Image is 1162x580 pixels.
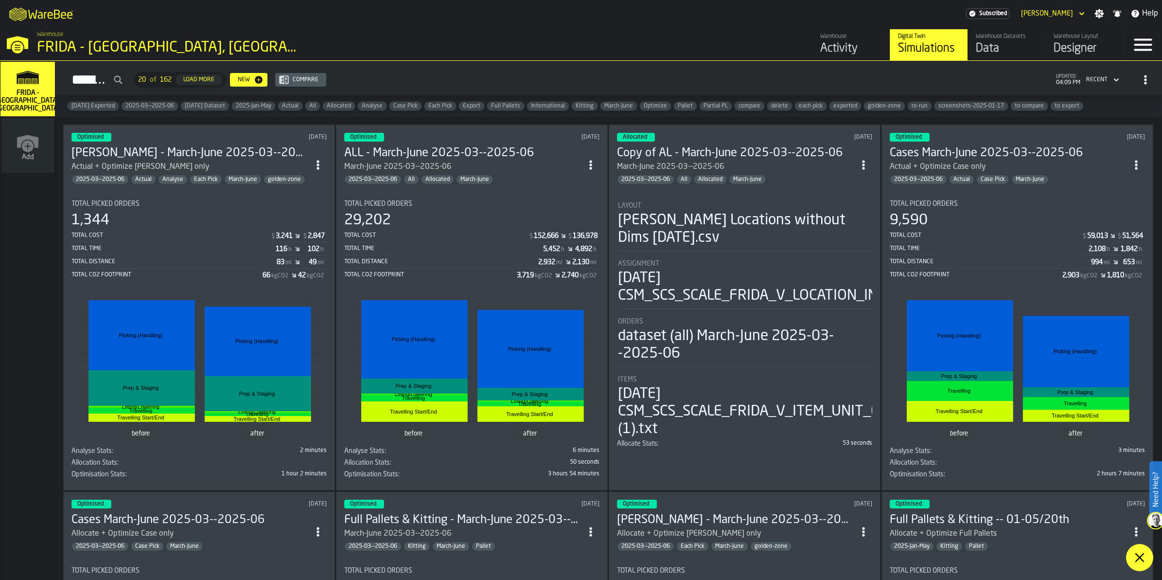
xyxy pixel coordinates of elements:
[617,567,685,575] span: Total Picked Orders
[556,259,563,266] span: mi
[71,459,197,467] div: Title
[71,500,111,508] div: status-3 2
[424,103,456,109] span: Each Pick
[568,233,572,240] span: $
[71,232,270,239] div: Total Cost
[618,270,959,305] div: [DATE] CSM_SCS_SCALE_FRIDA_V_LOCATION_INVENTORY.txt
[609,125,880,490] div: ItemListCard-DashboardItemContainer
[1011,103,1048,109] span: to compare
[1091,9,1108,18] label: button-toggle-Settings
[890,447,932,455] span: Analyse Stats:
[220,501,327,507] div: Updated: 7/10/2025, 5:37:37 PM Created: 7/7/2025, 8:00:42 AM
[71,528,309,540] div: Allocate + Optimize Case only
[263,272,270,279] div: Stat Value
[765,134,873,141] div: Updated: 7/11/2025, 8:58:05 AM Created: 7/11/2025, 8:00:29 AM
[404,176,419,183] span: All
[303,233,307,240] span: $
[674,103,697,109] span: Pallet
[890,447,1145,459] div: stat-Analyse Stats:
[711,543,748,550] span: March-June
[305,103,320,109] span: All
[459,103,484,109] span: Export
[264,176,305,183] span: golden-zone
[220,134,327,141] div: Updated: 7/11/2025, 12:04:14 PM Created: 7/11/2025, 7:30:21 AM
[618,260,871,268] div: Title
[344,528,452,540] div: March-June 2025-03--2025-06
[617,133,655,142] div: status-3 2
[71,192,327,482] section: card-SimulationDashboardCard-optimised
[344,161,582,173] div: March-June 2025-03--2025-06
[230,73,267,87] button: button-New
[288,246,292,253] span: h
[890,528,997,540] div: Allocate + Optimize Full Pallets
[890,471,1016,478] div: Title
[572,103,598,109] span: Kitting
[890,272,1062,278] div: Total CO2 Footprint
[534,232,559,240] div: Stat Value
[618,202,641,210] span: Layout
[344,161,452,173] div: March-June 2025-03--2025-06
[934,103,1008,109] span: screenshots-2025-01-17
[618,212,871,247] div: [PERSON_NAME] Locations without Dims [DATE].csv
[890,145,1127,161] h3: Cases March-June 2025-03--2025-06
[1039,134,1145,141] div: Updated: 7/11/2025, 7:31:33 AM Created: 7/11/2025, 2:24:37 AM
[890,543,933,550] span: 2025-Jan-May
[71,567,140,575] span: Total Picked Orders
[336,125,608,490] div: ItemListCard-DashboardItemContainer
[535,272,552,279] span: kgCO2
[71,471,327,482] span: 862,900
[896,501,922,507] span: Optimised
[344,212,391,229] div: 29,202
[344,567,599,575] div: Title
[1109,9,1126,18] label: button-toggle-Notifications
[890,245,1089,252] div: Total Time
[0,62,55,118] a: link-to-/wh/i/6dbb1d82-3db7-4128-8c89-fa256cbecc9a/simulations
[71,567,327,575] div: Title
[572,258,589,266] div: Stat Value
[617,145,855,161] div: Copy of AL - March-June 2025-03--2025-06
[543,245,560,253] div: Stat Value
[404,543,430,550] span: Kitting
[618,376,871,438] div: stat-Items
[618,260,871,309] div: stat-Assignment
[285,259,292,266] span: mi
[890,471,945,478] span: Optimisation Stats:
[617,440,872,452] div: stat-Allocate Stats:
[618,318,871,326] div: Title
[1012,176,1048,183] span: March-June
[896,134,922,140] span: Optimised
[344,471,599,482] div: stat-Optimisation Stats:
[166,543,203,550] span: March-June
[158,176,187,183] span: Analyse
[422,176,454,183] span: Allocated
[617,543,674,550] span: 2025-03--2025-06
[890,176,947,183] span: 2025-03--2025-06
[131,543,163,550] span: Case Pick
[936,543,962,550] span: Kitting
[1021,10,1073,18] div: DropdownMenuValue-Joseph De Marco
[234,76,254,83] div: New
[457,176,493,183] span: March-June
[71,447,327,459] div: stat-Analyse Stats:
[323,103,355,109] span: Allocated
[474,447,600,454] div: 6 minutes
[694,176,726,183] span: Allocated
[908,103,932,109] span: re-run
[71,145,309,161] h3: [PERSON_NAME] - March-June 2025-03--2025-06
[308,245,319,253] div: Stat Value
[71,161,309,173] div: Actual + Optimize Eaches only
[275,73,326,87] button: button-Compare
[344,192,599,482] section: card-SimulationDashboardCard-optimised
[63,125,335,490] div: ItemListCard-DashboardItemContainer
[538,258,555,266] div: Stat Value
[190,176,222,183] span: Each Pick
[890,232,1082,239] div: Total Cost
[71,245,276,252] div: Total Time
[71,161,210,173] div: Actual + Optimize [PERSON_NAME] only
[795,103,827,109] span: each-pick
[71,459,119,467] span: Allocation Stats:
[344,447,599,459] div: stat-Analyse Stats:
[345,543,401,550] span: 2025-03--2025-06
[344,200,412,208] span: Total Picked Orders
